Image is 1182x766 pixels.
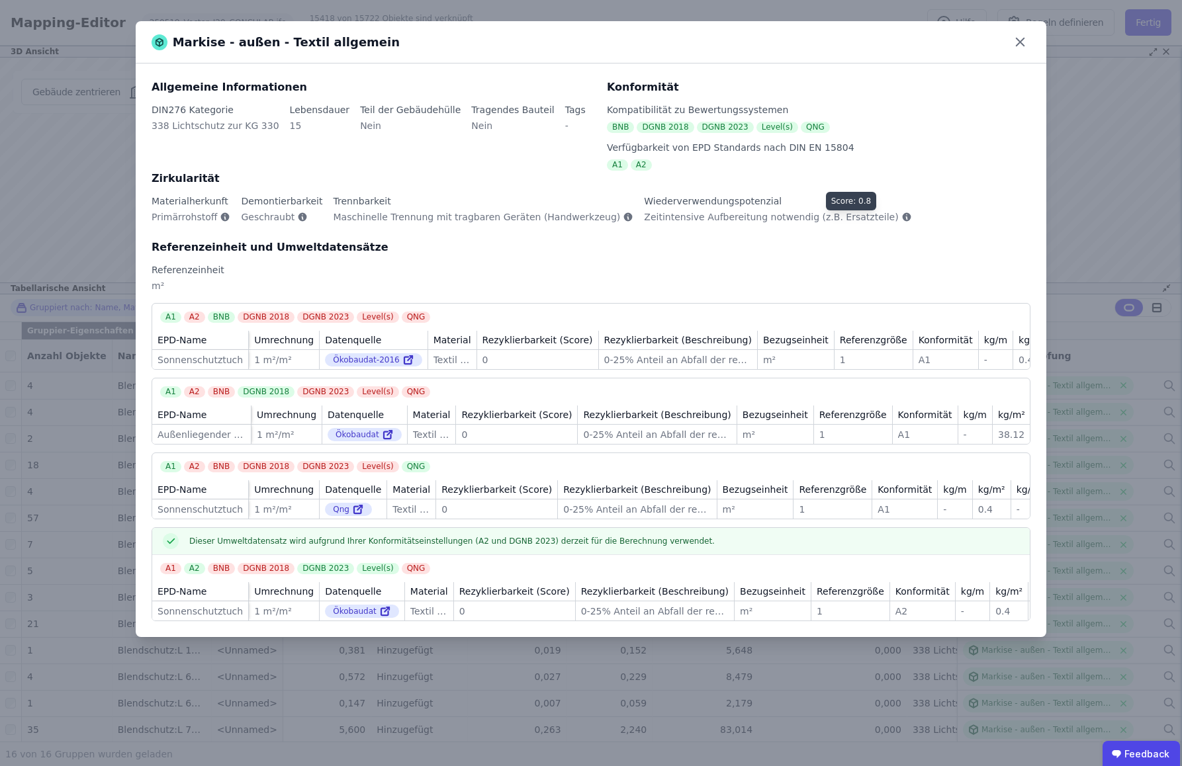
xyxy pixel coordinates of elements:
[152,79,591,95] div: Allgemeine Informationen
[160,386,181,398] div: A1
[583,428,731,441] div: 0-25% Anteil an Abfall der recycled wird
[152,279,1030,303] div: m²
[152,171,1030,187] div: Zirkularität
[459,605,570,618] div: 0
[799,483,866,496] div: Referenzgröße
[565,119,586,143] div: -
[817,585,884,598] div: Referenzgröße
[360,103,461,116] div: Teil der Gebäudehülle
[254,605,314,618] div: 1 m²/m²
[328,428,402,441] div: Ökobaudat
[257,408,316,421] div: Umrechnung
[723,503,788,516] div: m²
[297,563,354,574] div: DGNB 2023
[998,428,1025,441] div: 38.12
[208,386,235,398] div: BNB
[895,605,950,618] div: A2
[998,408,1025,421] div: kg/m²
[943,503,966,516] div: -
[461,408,572,421] div: Rezyklierbarkeit (Score)
[254,585,314,598] div: Umrechnung
[637,122,694,133] div: DGNB 2018
[392,503,430,516] div: Textil allgemein
[208,312,235,323] div: BNB
[357,461,398,472] div: Level(s)
[919,353,973,366] div: A1
[898,428,952,441] div: A1
[413,428,451,441] div: Textil allgemein
[565,103,586,116] div: Tags
[607,122,634,133] div: BNB
[357,563,398,574] div: Level(s)
[158,605,243,618] div: Sonnenschutztuch
[402,312,431,323] div: QNG
[152,119,279,143] div: 338 Lichtschutz zur KG 330
[290,103,350,116] div: Lebensdauer
[402,386,431,398] div: QNG
[482,353,593,366] div: 0
[995,605,1023,618] div: 0.4
[433,333,471,347] div: Material
[723,483,788,496] div: Bezugseinheit
[604,333,752,347] div: Rezyklierbarkeit (Beschreibung)
[840,353,907,366] div: 1
[943,483,966,496] div: kg/m
[840,333,907,347] div: Referenzgröße
[964,428,987,441] div: -
[644,194,911,208] div: Wiederverwendungspotenzial
[644,210,898,224] span: Zeitintensive Aufbereitung notwendig (z.B. Ersatzteile)
[297,461,354,472] div: DGNB 2023
[978,503,1005,516] div: 0.4
[238,461,295,472] div: DGNB 2018
[158,503,243,516] div: Sonnenschutztuch
[325,353,422,366] div: Ökobaudat-2016
[334,210,621,224] span: Maschinelle Trennung mit tragbaren Geräten (Handwerkzeug)
[325,503,372,516] div: Qng
[160,563,181,574] div: A1
[898,408,952,421] div: Konformität
[1017,483,1044,496] div: kg/m³
[471,119,554,143] div: Nein
[964,408,987,421] div: kg/m
[189,536,715,546] span: Dieser Umweltdatensatz wird aufgrund Ihrer Konformitätseinstellungen (A2 und DGNB 2023) derzeit f...
[184,386,205,398] div: A2
[297,312,354,323] div: DGNB 2023
[995,585,1023,598] div: kg/m²
[160,312,181,323] div: A1
[482,333,593,347] div: Rezyklierbarkeit (Score)
[208,563,235,574] div: BNB
[290,119,350,143] div: 15
[581,605,729,618] div: 0-25% Anteil an Abfall der recycled wird
[241,210,295,224] span: Geschraubt
[184,563,205,574] div: A2
[410,605,448,618] div: Textil allgemein
[1019,353,1046,366] div: 0.4
[208,461,235,472] div: BNB
[184,312,205,323] div: A2
[257,428,316,441] div: 1 m²/m²
[441,503,552,516] div: 0
[392,483,430,496] div: Material
[241,194,322,208] div: Demontierbarkeit
[604,353,752,366] div: 0-25% Anteil an Abfall der recycled wird
[173,33,400,52] span: Markise - außen - Textil allgemein
[878,503,932,516] div: A1
[801,122,830,133] div: QNG
[254,333,314,347] div: Umrechnung
[410,585,448,598] div: Material
[325,483,381,496] div: Datenquelle
[984,333,1007,347] div: kg/m
[697,122,754,133] div: DGNB 2023
[631,159,652,171] div: A2
[328,408,384,421] div: Datenquelle
[357,386,398,398] div: Level(s)
[581,585,729,598] div: Rezyklierbarkeit (Beschreibung)
[878,483,932,496] div: Konformität
[1017,503,1044,516] div: -
[799,503,866,516] div: 1
[459,585,570,598] div: Rezyklierbarkeit (Score)
[238,312,295,323] div: DGNB 2018
[158,428,246,441] div: Außenliegender Sonnenschutz - MHZ Hachtel GmbH & Co. KG - Markise
[254,353,314,366] div: 1 m²/m²
[238,386,295,398] div: DGNB 2018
